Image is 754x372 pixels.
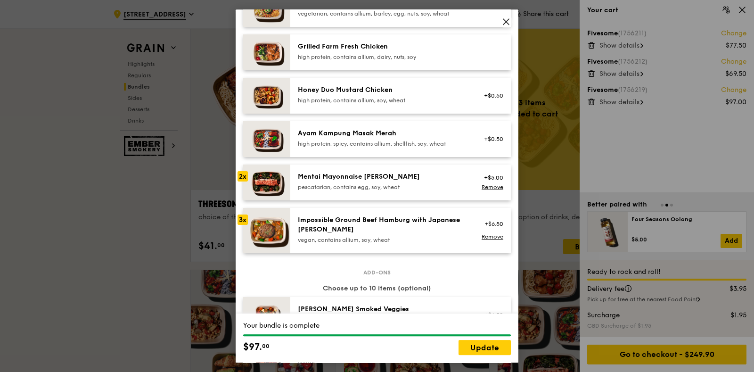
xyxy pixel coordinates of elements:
div: 3x [238,215,248,225]
div: +$0.50 [478,92,503,99]
img: daily_normal_Mentai-Mayonnaise-Aburi-Salmon-HORZ.jpg [243,165,290,200]
div: +$6.50 [478,220,503,228]
div: vegetarian, contains allium, barley, egg, nuts, soy, wheat [298,10,467,17]
div: Choose up to 10 items (optional) [243,284,511,293]
div: Honey Duo Mustard Chicken [298,85,467,95]
div: high protein, spicy, contains allium, shellfish, soy, wheat [298,140,467,148]
div: high protein, contains allium, soy, wheat [298,97,467,104]
div: Your bundle is complete [243,321,511,331]
img: daily_normal_Honey_Duo_Mustard_Chicken__Horizontal_.jpg [243,78,290,114]
div: +$5.00 [478,174,503,182]
div: +$0.50 [478,135,503,143]
span: Add-ons [360,269,394,276]
img: daily_normal_HORZ-Grilled-Farm-Fresh-Chicken.jpg [243,34,290,70]
div: 2x [238,171,248,182]
div: Impossible Ground Beef Hamburg with Japanese [PERSON_NAME] [298,215,467,234]
span: $97. [243,340,262,354]
img: daily_normal_Thyme-Rosemary-Zucchini-HORZ.jpg [243,297,290,333]
div: +$6.50 [478,311,503,319]
div: vegan, contains allium, soy, wheat [298,236,467,244]
img: daily_normal_HORZ-Impossible-Hamburg-With-Japanese-Curry.jpg [243,208,290,253]
img: daily_normal_Ayam_Kampung_Masak_Merah_Horizontal_.jpg [243,121,290,157]
a: Update [459,340,511,355]
div: Ayam Kampung Masak Merah [298,129,467,138]
div: Mentai Mayonnaise [PERSON_NAME] [298,172,467,182]
div: pescatarian, contains egg, soy, wheat [298,183,467,191]
span: 00 [262,342,270,350]
div: high protein, contains allium, dairy, nuts, soy [298,53,467,61]
div: [PERSON_NAME] Smoked Veggies [298,305,467,314]
div: Grilled Farm Fresh Chicken [298,42,467,51]
a: Remove [482,233,503,240]
a: Remove [482,184,503,190]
